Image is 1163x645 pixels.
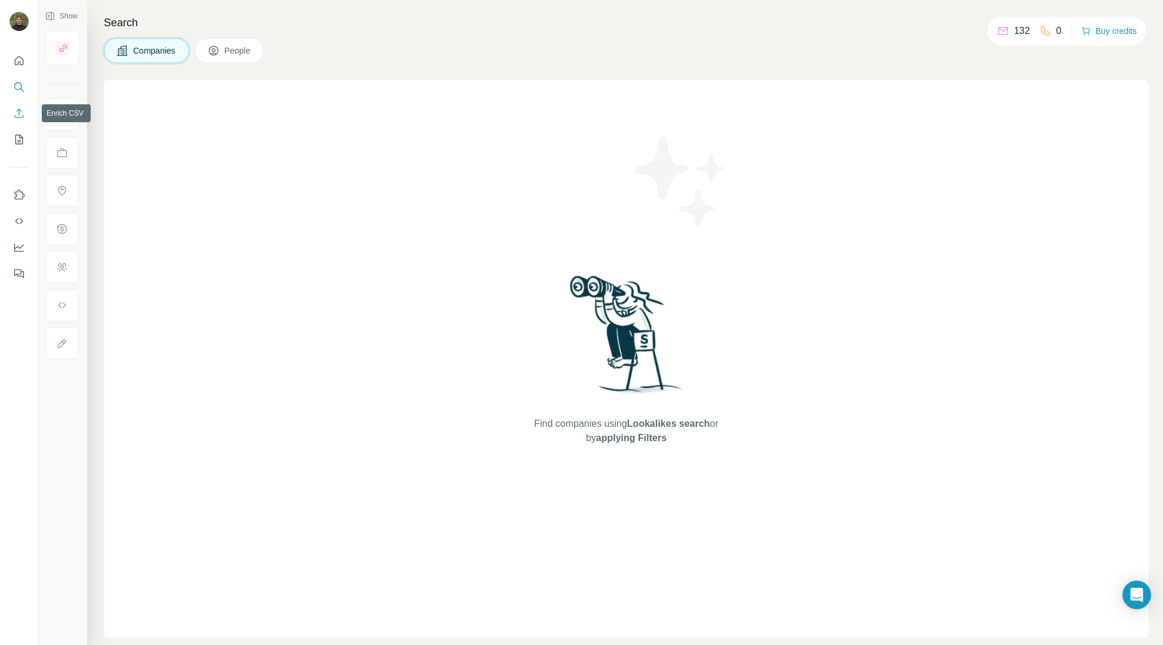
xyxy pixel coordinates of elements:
button: Search [10,76,29,98]
p: 132 [1014,24,1030,38]
img: Avatar [10,12,29,31]
button: Buy credits [1081,23,1137,39]
h4: Search [104,14,1149,31]
span: applying Filters [596,433,667,443]
span: Find companies using or by [530,417,721,445]
span: People [224,45,252,57]
span: Lookalikes search [627,418,710,429]
button: Quick start [10,50,29,72]
span: Companies [133,45,177,57]
button: Dashboard [10,237,29,258]
p: 0 [1056,24,1062,38]
button: Feedback [10,263,29,284]
button: Use Surfe API [10,210,29,232]
button: Enrich CSV [10,103,29,124]
div: Open Intercom Messenger [1122,581,1151,609]
button: Show [37,7,86,25]
img: Surfe Illustration - Stars [627,128,734,235]
button: My lists [10,129,29,150]
button: Use Surfe on LinkedIn [10,184,29,206]
img: Surfe Illustration - Woman searching with binoculars [564,272,689,405]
